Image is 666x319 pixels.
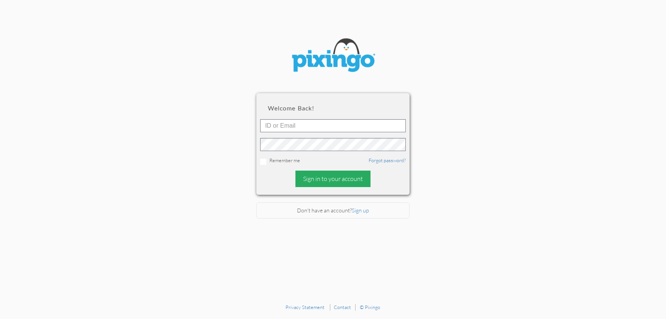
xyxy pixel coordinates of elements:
div: Sign in to your account [295,171,371,187]
img: pixingo logo [287,35,379,78]
div: Don't have an account? [256,202,410,219]
a: © Pixingo [360,304,381,310]
iframe: Chat [666,319,666,319]
input: ID or Email [260,119,406,132]
h2: Welcome back! [268,105,398,112]
a: Sign up [352,207,369,214]
div: Remember me [260,157,406,165]
a: Privacy Statement [286,304,325,310]
a: Forgot password? [369,157,406,163]
a: Contact [334,304,351,310]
